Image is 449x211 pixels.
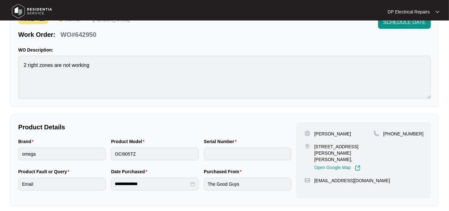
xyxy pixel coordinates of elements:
[18,138,36,145] label: Brand
[18,47,431,53] p: WO Description:
[305,177,310,183] img: map-pin
[314,143,374,163] p: [STREET_ADDRESS][PERSON_NAME][PERSON_NAME],
[18,30,55,39] p: Work Order:
[18,123,291,132] p: Product Details
[204,178,291,191] input: Purchased From
[18,56,431,99] textarea: 2 right zones are not working
[60,30,96,39] p: WO#642950
[314,165,360,171] a: Open Google Map
[383,131,423,137] p: [PHONE_NUMBER]
[383,19,426,26] span: SCHEDULE DATE
[314,131,351,137] p: [PERSON_NAME]
[305,131,310,136] img: user-pin
[374,131,379,136] img: map-pin
[115,181,189,187] input: Date Purchased
[204,138,239,145] label: Serial Number
[355,165,360,171] img: Link-External
[10,2,54,21] img: residentia service logo
[314,177,390,184] p: [EMAIL_ADDRESS][DOMAIN_NAME]
[378,16,431,29] button: SCHEDULE DATE
[388,9,430,15] p: DP Electrical Repairs
[436,10,439,13] img: dropdown arrow
[305,143,310,149] img: map-pin
[111,138,147,145] label: Product Model
[111,148,198,160] input: Product Model
[18,168,72,175] label: Product Fault or Query
[18,148,106,160] input: Brand
[204,168,244,175] label: Purchased From
[111,168,150,175] label: Date Purchased
[204,148,291,160] input: Serial Number
[18,178,106,191] input: Product Fault or Query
